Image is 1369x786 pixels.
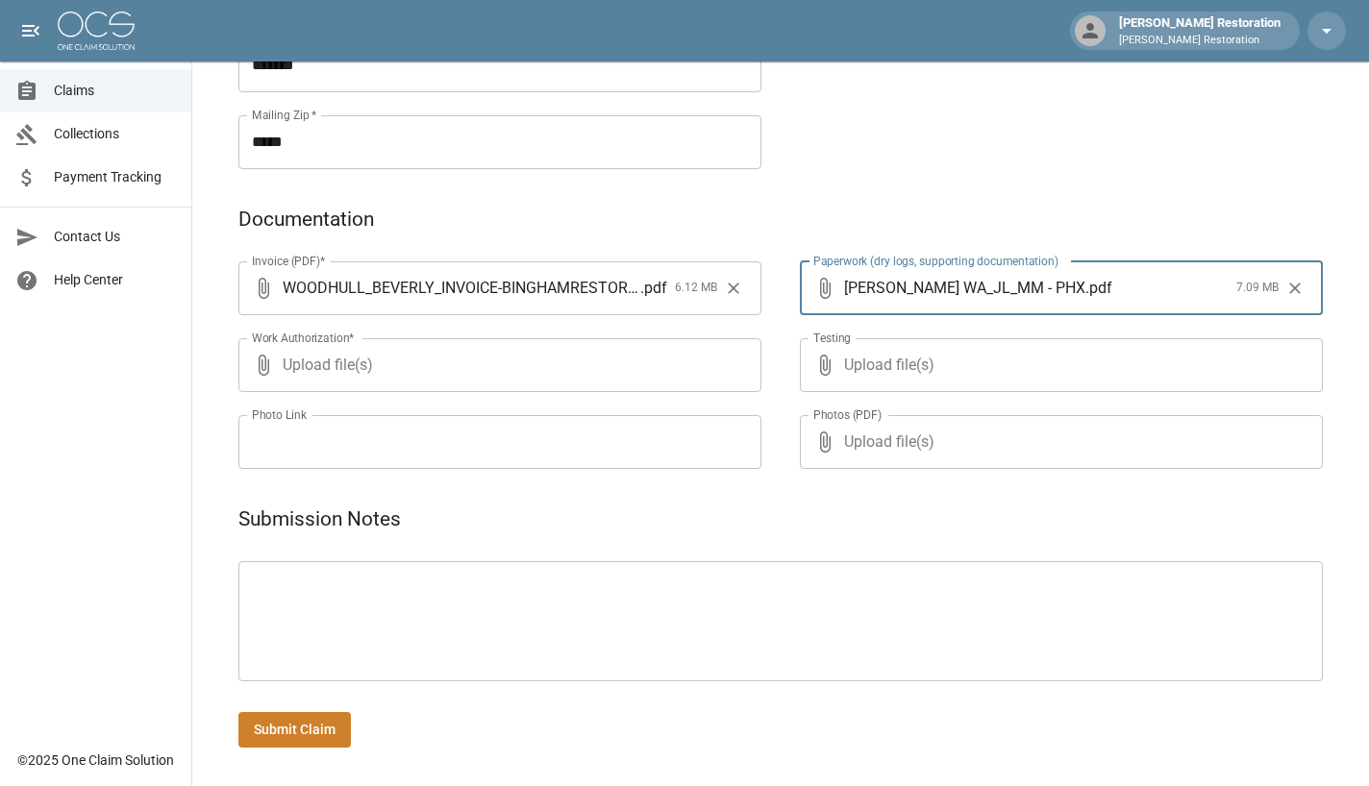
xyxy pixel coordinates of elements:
[252,330,355,346] label: Work Authorization*
[844,277,1085,299] span: [PERSON_NAME] WA_JL_MM - PHX
[283,338,709,392] span: Upload file(s)
[844,415,1271,469] span: Upload file(s)
[58,12,135,50] img: ocs-logo-white-transparent.png
[675,279,717,298] span: 6.12 MB
[813,406,882,423] label: Photos (PDF)
[252,406,307,423] label: Photo Link
[54,270,176,290] span: Help Center
[252,253,326,269] label: Invoice (PDF)*
[719,274,748,303] button: Clear
[12,12,50,50] button: open drawer
[1111,13,1288,48] div: [PERSON_NAME] Restoration
[1236,279,1279,298] span: 7.09 MB
[283,277,640,299] span: WOODHULL_BEVERLY_INVOICE-BINGHAMRESTORATION-PHX
[252,107,317,123] label: Mailing Zip
[54,81,176,101] span: Claims
[1085,277,1112,299] span: . pdf
[1281,274,1309,303] button: Clear
[640,277,667,299] span: . pdf
[17,750,174,770] div: © 2025 One Claim Solution
[238,712,351,748] button: Submit Claim
[54,227,176,247] span: Contact Us
[813,253,1058,269] label: Paperwork (dry logs, supporting documentation)
[54,167,176,187] span: Payment Tracking
[844,338,1271,392] span: Upload file(s)
[813,330,851,346] label: Testing
[54,124,176,144] span: Collections
[1119,33,1281,49] p: [PERSON_NAME] Restoration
